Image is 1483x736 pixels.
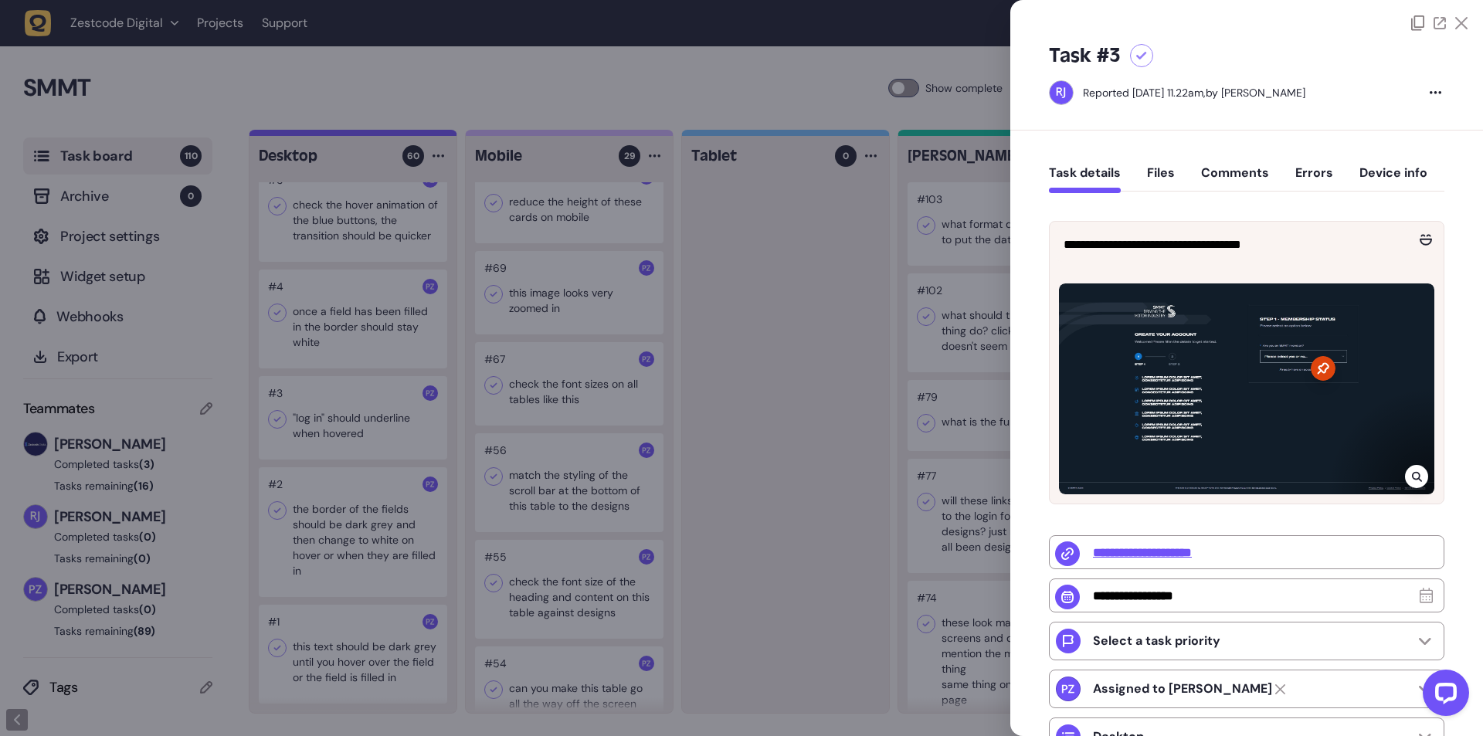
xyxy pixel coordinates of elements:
[1049,43,1121,68] h5: Task #3
[1049,165,1121,193] button: Task details
[1093,681,1272,697] strong: Paris Zisis
[1083,85,1305,100] div: by [PERSON_NAME]
[1050,81,1073,104] img: Riki-leigh Jones
[1295,165,1333,193] button: Errors
[1147,165,1175,193] button: Files
[1359,165,1427,193] button: Device info
[1083,86,1206,100] div: Reported [DATE] 11.22am,
[1410,663,1475,728] iframe: LiveChat chat widget
[1201,165,1269,193] button: Comments
[1093,633,1220,649] p: Select a task priority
